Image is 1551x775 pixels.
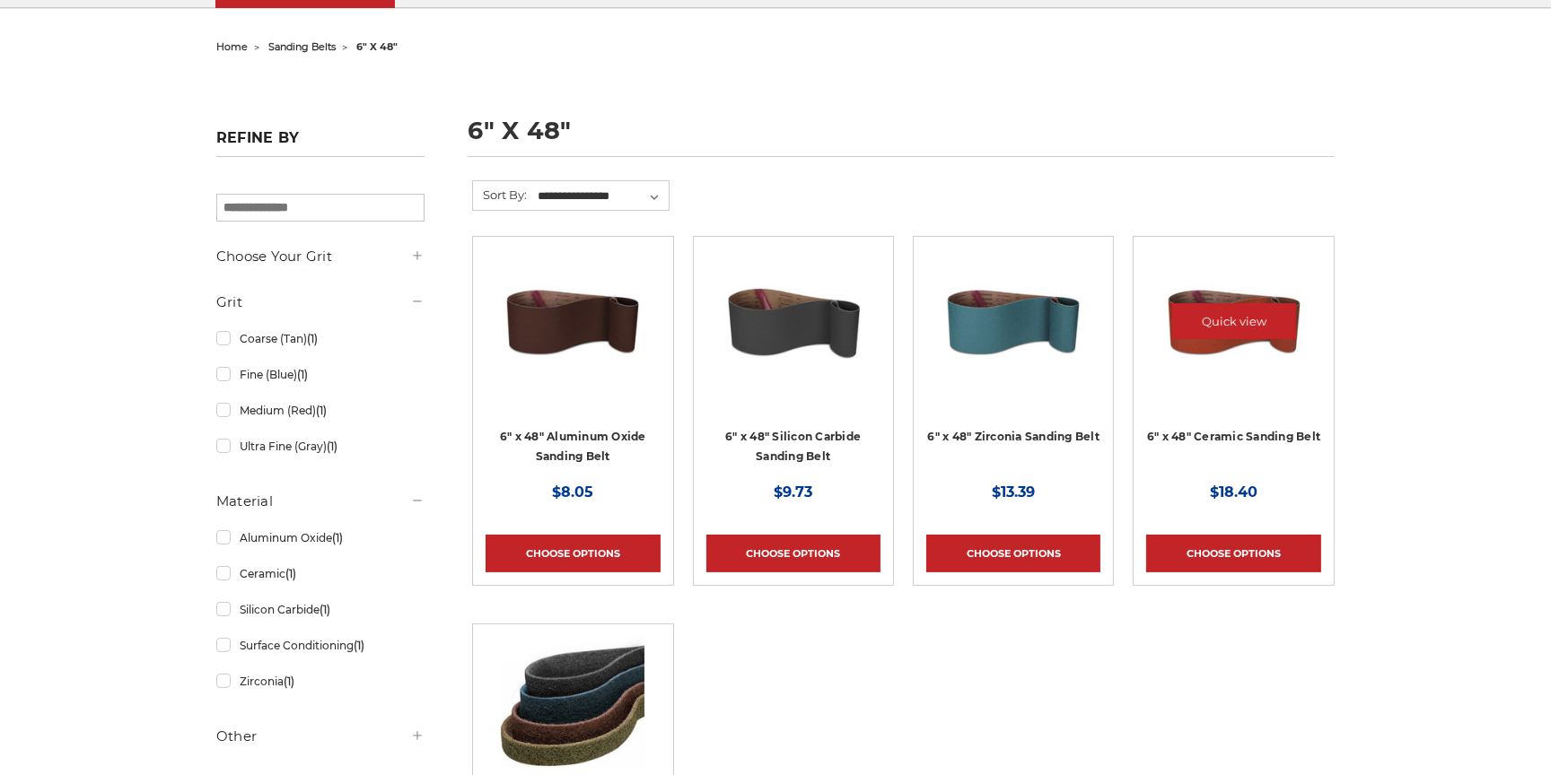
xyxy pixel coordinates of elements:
[732,303,855,339] a: Quick view
[216,726,425,747] h5: Other
[511,303,635,339] a: Quick view
[926,535,1100,572] a: Choose Options
[216,292,425,313] h5: Grit
[992,483,1035,501] span: $13.39
[284,675,294,688] span: (1)
[706,249,881,423] a: 6" x 48" Silicon Carbide File Belt
[511,691,635,727] a: Quick view
[216,359,425,390] a: Fine (Blue)
[725,430,861,464] a: 6" x 48" Silicon Carbide Sanding Belt
[216,40,248,53] a: home
[216,323,425,354] a: Coarse (Tan)
[500,430,646,464] a: 6" x 48" Aluminum Oxide Sanding Belt
[356,40,398,53] span: 6" x 48"
[354,639,364,652] span: (1)
[216,666,425,697] a: Zirconia
[552,483,593,501] span: $8.05
[297,368,308,381] span: (1)
[216,431,425,462] a: Ultra Fine (Gray)
[501,249,644,393] img: 6" x 48" Aluminum Oxide Sanding Belt
[316,404,327,417] span: (1)
[216,246,425,267] h5: Choose Your Grit
[1162,249,1306,393] img: 6" x 48" Ceramic Sanding Belt
[926,249,1100,423] a: 6" x 48" Zirconia Sanding Belt
[285,567,296,580] span: (1)
[216,630,425,661] a: Surface Conditioning
[268,40,336,53] a: sanding belts
[1210,483,1257,501] span: $18.40
[216,129,425,157] h5: Refine by
[473,181,527,208] label: Sort By:
[216,522,425,553] a: Aluminum Oxide
[1172,303,1296,339] a: Quick view
[1147,430,1320,443] a: 6" x 48" Ceramic Sanding Belt
[928,430,1100,443] a: 6" x 48" Zirconia Sanding Belt
[216,594,425,625] a: Silicon Carbide
[486,249,660,423] a: 6" x 48" Aluminum Oxide Sanding Belt
[216,395,425,426] a: Medium (Red)
[535,183,669,210] select: Sort By:
[307,332,318,345] span: (1)
[320,603,330,616] span: (1)
[951,303,1075,339] a: Quick view
[332,531,343,544] span: (1)
[942,249,1085,393] img: 6" x 48" Zirconia Sanding Belt
[327,440,337,453] span: (1)
[468,118,1335,157] h1: 6" x 48"
[216,491,425,512] h5: Material
[216,558,425,589] a: Ceramic
[1146,535,1320,572] a: Choose Options
[706,535,881,572] a: Choose Options
[486,535,660,572] a: Choose Options
[774,483,812,501] span: $9.73
[722,249,865,393] img: 6" x 48" Silicon Carbide File Belt
[1146,249,1320,423] a: 6" x 48" Ceramic Sanding Belt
